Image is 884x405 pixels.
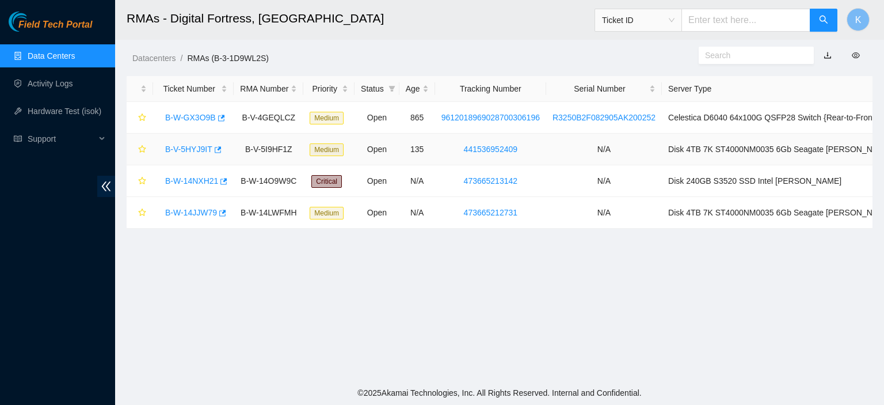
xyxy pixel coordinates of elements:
span: / [180,54,182,63]
button: star [133,172,147,190]
span: Medium [310,143,344,156]
span: double-left [97,176,115,197]
a: 473665213142 [464,176,517,186]
button: K [847,8,870,31]
span: Field Tech Portal [18,20,92,31]
button: search [810,9,837,32]
a: B-V-5HYJ9IT [165,145,212,154]
a: B-W-14JJW79 [165,208,217,217]
span: star [138,145,146,154]
input: Search [705,49,798,62]
td: N/A [546,197,662,229]
button: download [815,46,840,65]
td: Open [355,102,399,134]
span: filter [388,85,395,92]
a: download [824,51,832,60]
span: star [138,209,146,218]
td: Open [355,197,399,229]
a: Datacenters [132,54,176,63]
td: N/A [546,134,662,165]
a: B-W-GX3O9B [165,113,216,122]
td: N/A [399,165,435,197]
span: Ticket ID [602,12,675,29]
td: B-W-14O9W9C [234,165,303,197]
span: filter [386,80,398,97]
button: star [133,203,147,222]
span: star [138,177,146,186]
td: 135 [399,134,435,165]
a: 473665212731 [464,208,517,217]
td: B-V-4GEQLCZ [234,102,303,134]
span: Medium [310,112,344,124]
span: star [138,113,146,123]
a: 441536952409 [464,145,517,154]
a: Data Centers [28,51,75,60]
td: N/A [546,165,662,197]
span: Medium [310,207,344,219]
td: N/A [399,197,435,229]
span: Support [28,127,96,150]
a: R3250B2F082905AK200252 [552,113,656,122]
input: Enter text here... [681,9,810,32]
a: Hardware Test (isok) [28,107,101,116]
td: B-W-14LWFMH [234,197,303,229]
img: Akamai Technologies [9,12,58,32]
button: star [133,140,147,158]
span: read [14,135,22,143]
span: K [855,13,862,27]
span: Status [361,82,384,95]
span: search [819,15,828,26]
a: Activity Logs [28,79,73,88]
span: eye [852,51,860,59]
td: 865 [399,102,435,134]
a: 9612018969028700306196 [441,113,540,122]
th: Tracking Number [435,76,546,102]
a: Akamai TechnologiesField Tech Portal [9,21,92,36]
span: Critical [311,175,342,188]
footer: © 2025 Akamai Technologies, Inc. All Rights Reserved. Internal and Confidential. [115,381,884,405]
a: RMAs (B-3-1D9WL2S) [187,54,269,63]
button: star [133,108,147,127]
td: Open [355,134,399,165]
td: Open [355,165,399,197]
td: B-V-5I9HF1Z [234,134,303,165]
a: B-W-14NXH21 [165,176,218,186]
